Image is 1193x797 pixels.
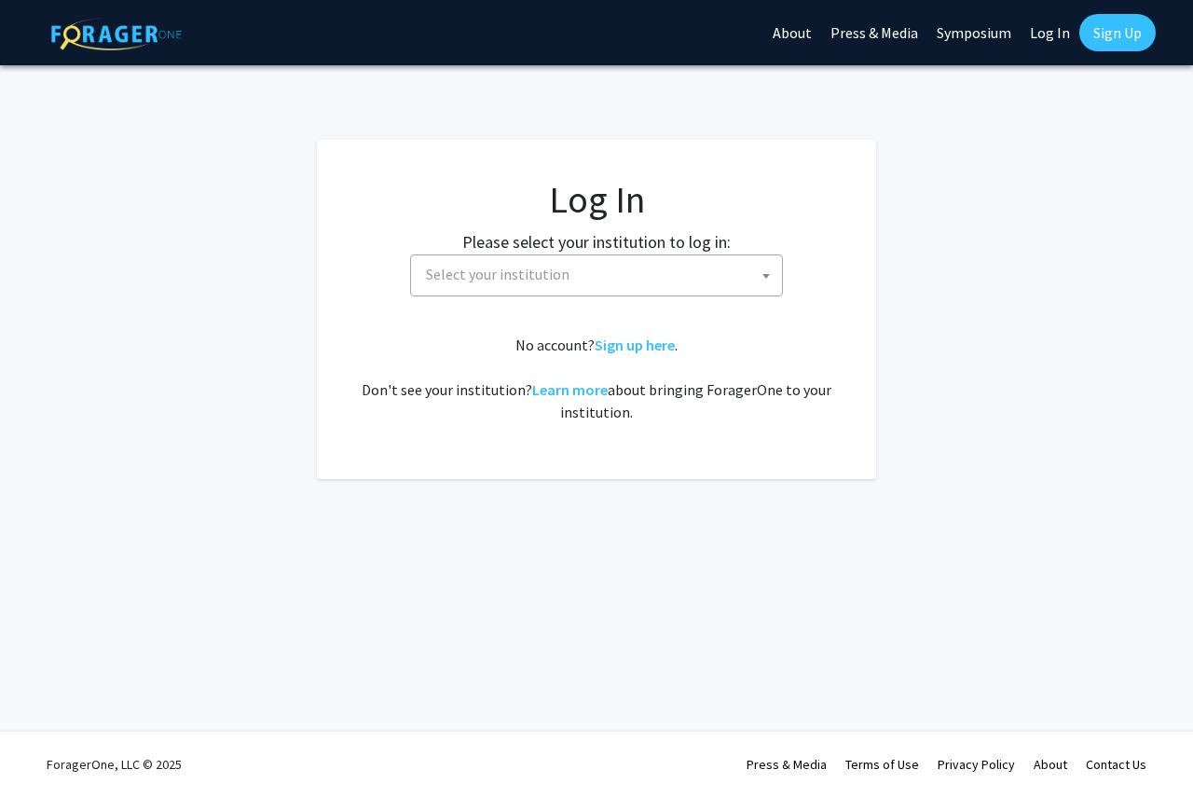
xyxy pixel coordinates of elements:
span: Select your institution [418,255,782,294]
a: Learn more about bringing ForagerOne to your institution [532,380,608,399]
img: ForagerOne Logo [51,18,182,50]
div: ForagerOne, LLC © 2025 [47,732,182,797]
a: Terms of Use [845,756,919,773]
label: Please select your institution to log in: [462,229,731,254]
a: Sign Up [1079,14,1156,51]
a: Contact Us [1086,756,1146,773]
span: Select your institution [410,254,783,296]
div: No account? . Don't see your institution? about bringing ForagerOne to your institution. [354,334,839,423]
a: Sign up here [595,336,675,354]
a: Privacy Policy [938,756,1015,773]
h1: Log In [354,177,839,222]
span: Select your institution [426,265,569,283]
a: Press & Media [747,756,827,773]
a: About [1034,756,1067,773]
